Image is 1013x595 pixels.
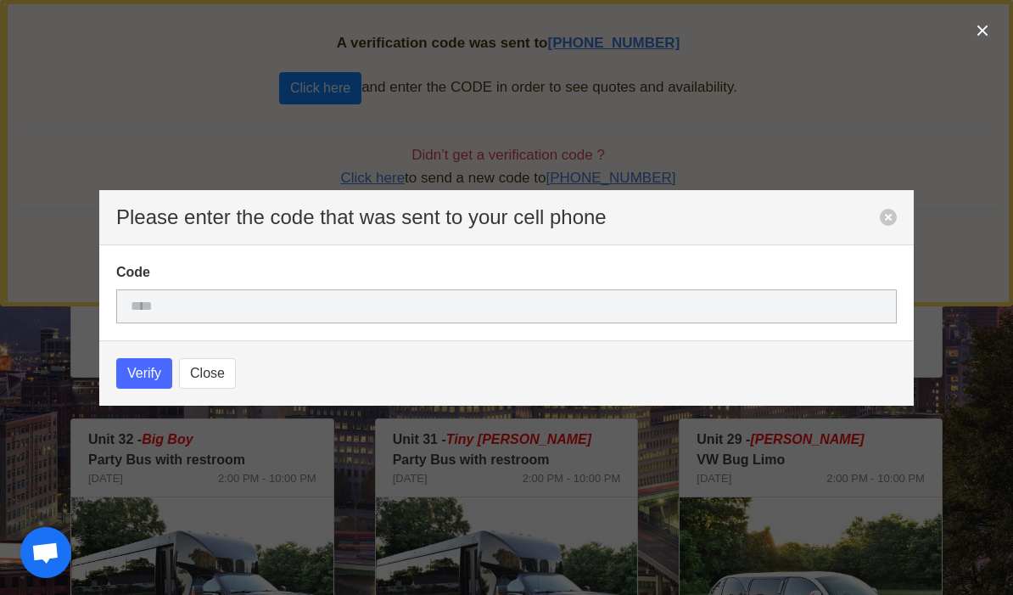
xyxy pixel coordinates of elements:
[116,358,172,389] button: Verify
[116,207,880,227] p: Please enter the code that was sent to your cell phone
[179,358,236,389] button: Close
[190,363,225,384] span: Close
[20,527,71,578] a: Open chat
[116,262,897,283] label: Code
[127,363,161,384] span: Verify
